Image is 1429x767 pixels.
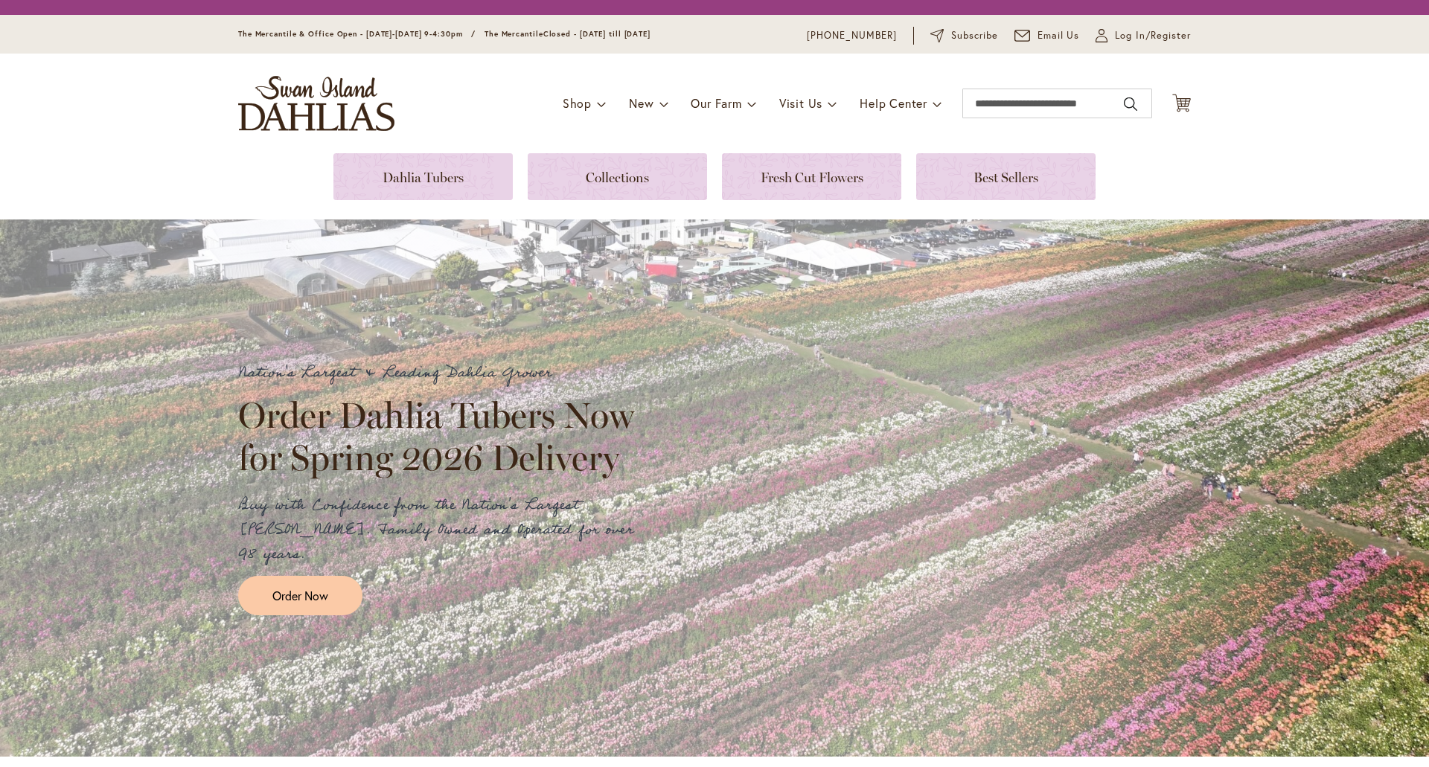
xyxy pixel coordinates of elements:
span: Order Now [272,587,328,604]
span: Our Farm [691,95,741,111]
span: The Mercantile & Office Open - [DATE]-[DATE] 9-4:30pm / The Mercantile [238,29,543,39]
a: [PHONE_NUMBER] [807,28,897,43]
span: Shop [563,95,592,111]
span: Email Us [1038,28,1080,43]
a: Email Us [1014,28,1080,43]
span: Log In/Register [1115,28,1191,43]
h2: Order Dahlia Tubers Now for Spring 2026 Delivery [238,394,648,478]
span: New [629,95,653,111]
span: Help Center [860,95,927,111]
a: Log In/Register [1096,28,1191,43]
a: store logo [238,76,394,131]
span: Visit Us [779,95,822,111]
a: Order Now [238,576,362,615]
p: Buy with Confidence from the Nation's Largest [PERSON_NAME]. Family Owned and Operated for over 9... [238,493,648,567]
span: Subscribe [951,28,998,43]
a: Subscribe [930,28,998,43]
p: Nation's Largest & Leading Dahlia Grower [238,361,648,385]
button: Search [1124,92,1137,116]
span: Closed - [DATE] till [DATE] [543,29,650,39]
